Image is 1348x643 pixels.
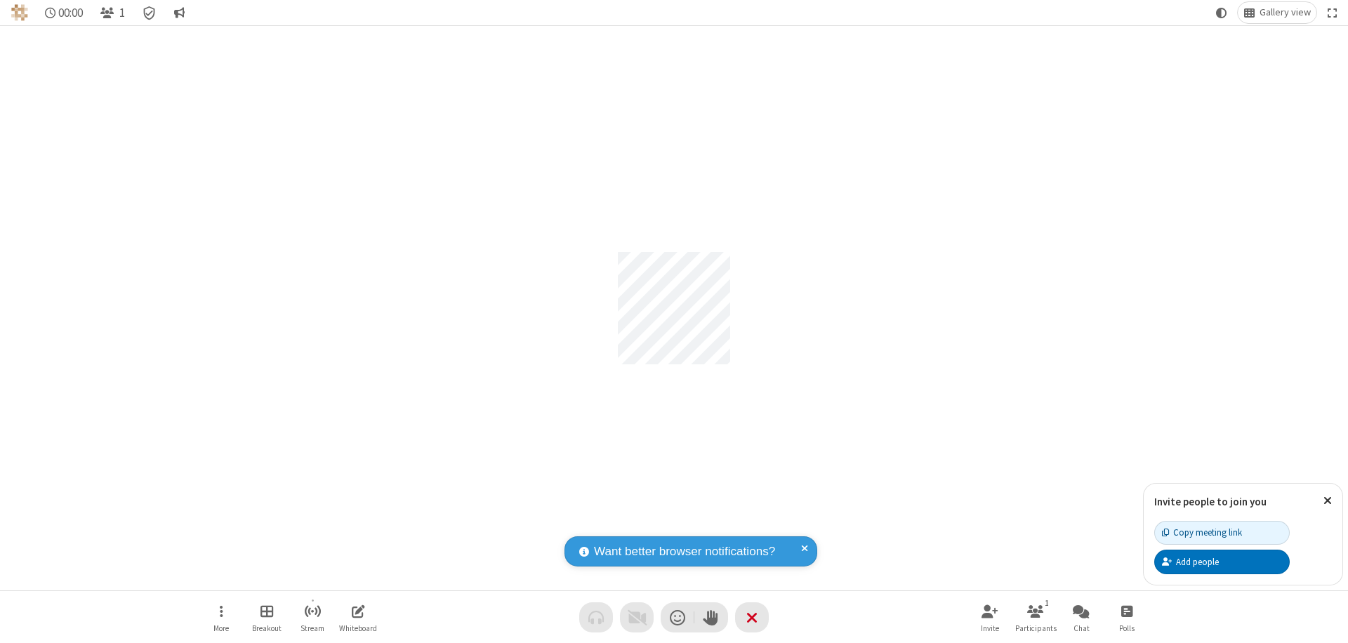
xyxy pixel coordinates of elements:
[1060,597,1102,637] button: Open chat
[1154,521,1290,545] button: Copy meeting link
[213,624,229,632] span: More
[58,6,83,20] span: 00:00
[1119,624,1135,632] span: Polls
[694,602,728,632] button: Raise hand
[1073,624,1090,632] span: Chat
[1154,495,1267,508] label: Invite people to join you
[1210,2,1233,23] button: Using system theme
[735,602,769,632] button: End or leave meeting
[1041,597,1053,609] div: 1
[1154,550,1290,574] button: Add people
[94,2,131,23] button: Open participant list
[594,543,775,561] span: Want better browser notifications?
[136,2,163,23] div: Meeting details Encryption enabled
[291,597,333,637] button: Start streaming
[300,624,324,632] span: Stream
[969,597,1011,637] button: Invite participants (⌘+Shift+I)
[1260,7,1311,18] span: Gallery view
[1238,2,1316,23] button: Change layout
[981,624,999,632] span: Invite
[339,624,377,632] span: Whiteboard
[252,624,282,632] span: Breakout
[168,2,190,23] button: Conversation
[1162,526,1242,539] div: Copy meeting link
[579,602,613,632] button: Audio problem - check your Internet connection or call by phone
[1015,597,1057,637] button: Open participant list
[246,597,288,637] button: Manage Breakout Rooms
[119,6,125,20] span: 1
[620,602,654,632] button: Video
[200,597,242,637] button: Open menu
[1106,597,1148,637] button: Open poll
[337,597,379,637] button: Open shared whiteboard
[11,4,28,21] img: QA Selenium DO NOT DELETE OR CHANGE
[1313,484,1342,518] button: Close popover
[1322,2,1343,23] button: Fullscreen
[39,2,89,23] div: Timer
[661,602,694,632] button: Send a reaction
[1015,624,1057,632] span: Participants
